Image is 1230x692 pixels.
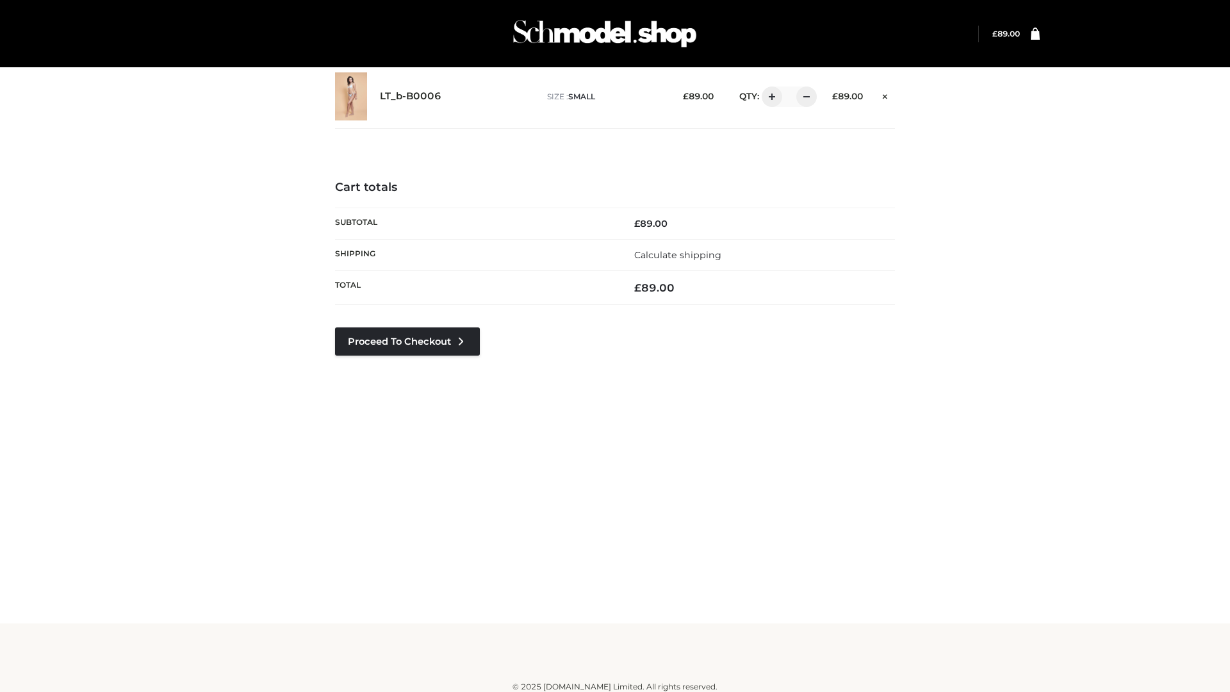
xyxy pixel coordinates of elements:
th: Subtotal [335,208,615,239]
bdi: 89.00 [634,218,668,229]
span: £ [992,29,997,38]
p: size : [547,91,663,103]
span: SMALL [568,92,595,101]
span: £ [634,218,640,229]
a: Remove this item [876,86,895,103]
th: Shipping [335,239,615,270]
th: Total [335,271,615,305]
bdi: 89.00 [992,29,1020,38]
bdi: 89.00 [634,281,675,294]
a: Proceed to Checkout [335,327,480,356]
a: Calculate shipping [634,249,721,261]
img: Schmodel Admin 964 [509,8,701,59]
img: LT_b-B0006 - SMALL [335,72,367,120]
h4: Cart totals [335,181,895,195]
a: £89.00 [992,29,1020,38]
span: £ [634,281,641,294]
bdi: 89.00 [832,91,863,101]
span: £ [832,91,838,101]
div: QTY: [726,86,812,107]
bdi: 89.00 [683,91,714,101]
a: LT_b-B0006 [380,90,441,103]
span: £ [683,91,689,101]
